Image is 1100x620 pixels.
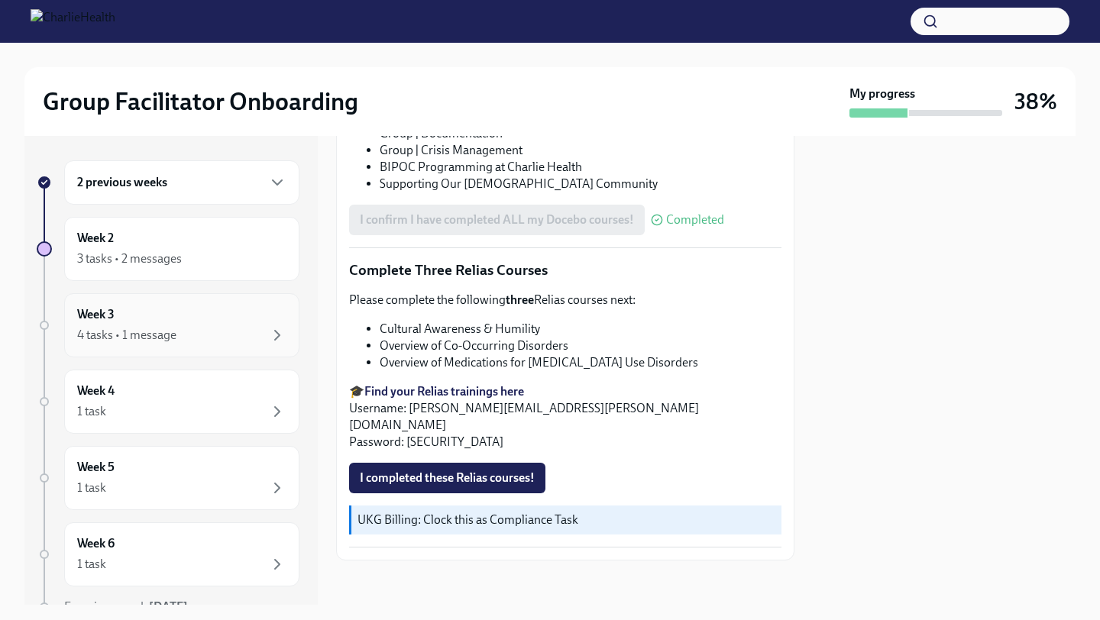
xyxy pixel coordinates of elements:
div: 1 task [77,480,106,496]
a: Week 51 task [37,446,299,510]
h6: Week 6 [77,535,115,552]
div: 1 task [77,403,106,420]
span: Experience ends [64,599,188,614]
a: Week 23 tasks • 2 messages [37,217,299,281]
li: Supporting Our [DEMOGRAPHIC_DATA] Community [380,176,781,192]
a: Week 61 task [37,522,299,586]
a: Week 41 task [37,370,299,434]
span: Completed [666,214,724,226]
li: Overview of Co-Occurring Disorders [380,337,781,354]
a: Find your Relias trainings here [364,384,524,399]
div: 4 tasks • 1 message [77,327,176,344]
h2: Group Facilitator Onboarding [43,86,358,117]
p: Please complete the following Relias courses next: [349,292,781,308]
a: Week 34 tasks • 1 message [37,293,299,357]
div: 3 tasks • 2 messages [77,250,182,267]
div: 2 previous weeks [64,160,299,205]
p: UKG Billing: Clock this as Compliance Task [357,512,775,528]
h6: 2 previous weeks [77,174,167,191]
img: CharlieHealth [31,9,115,34]
h6: Week 4 [77,383,115,399]
strong: My progress [849,86,915,102]
span: I completed these Relias courses! [360,470,535,486]
li: BIPOC Programming at Charlie Health [380,159,781,176]
li: Cultural Awareness & Humility [380,321,781,337]
h6: Week 5 [77,459,115,476]
strong: three [506,292,534,307]
strong: [DATE] [149,599,188,614]
h6: Week 3 [77,306,115,323]
div: 1 task [77,556,106,573]
li: Overview of Medications for [MEDICAL_DATA] Use Disorders [380,354,781,371]
h6: Week 2 [77,230,114,247]
p: 🎓 Username: [PERSON_NAME][EMAIL_ADDRESS][PERSON_NAME][DOMAIN_NAME] Password: [SECURITY_DATA] [349,383,781,450]
li: Group | Crisis Management [380,142,781,159]
button: I completed these Relias courses! [349,463,545,493]
h3: 38% [1014,88,1057,115]
p: Complete Three Relias Courses [349,260,781,280]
